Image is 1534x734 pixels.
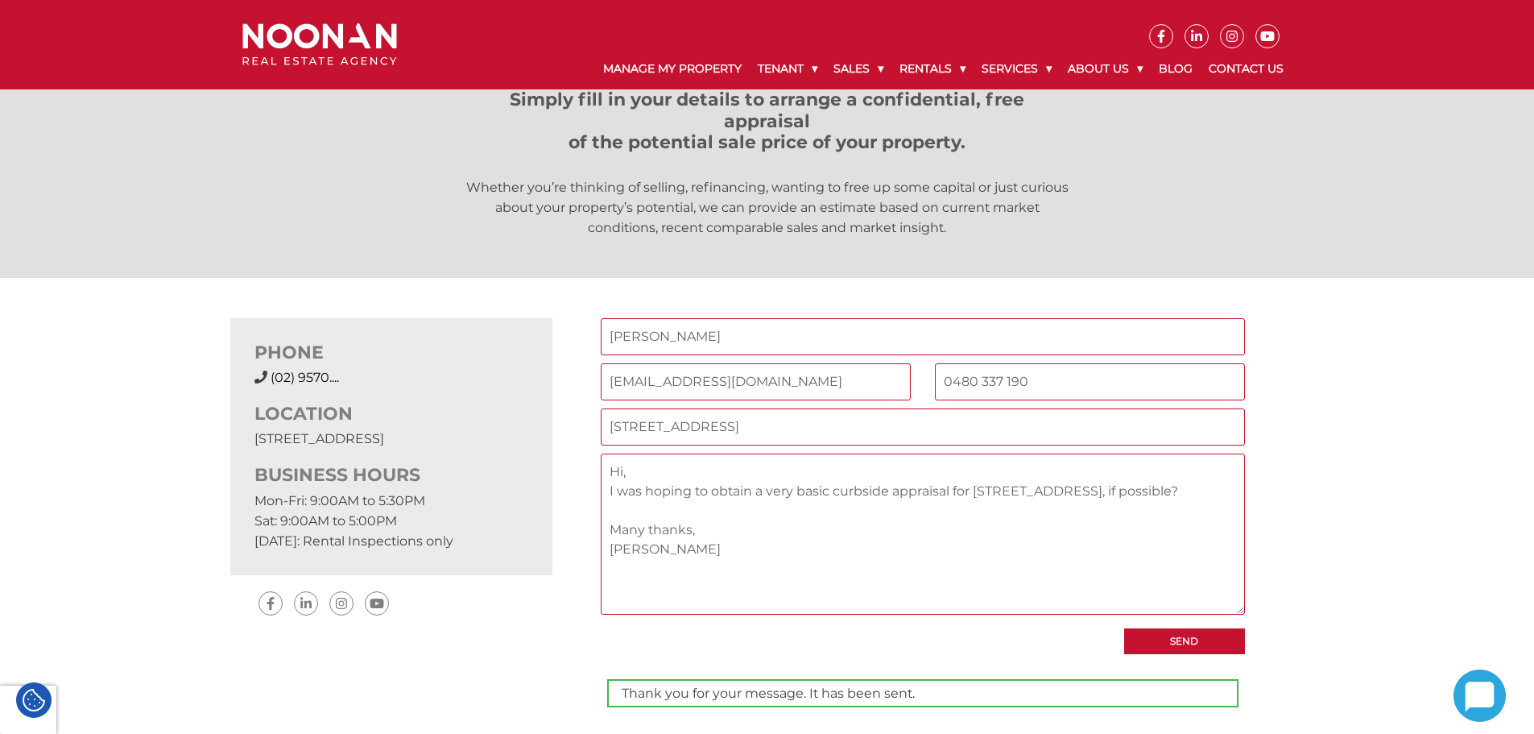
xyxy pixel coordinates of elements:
form: Contact form [601,318,1245,707]
a: About Us [1060,48,1151,89]
input: Phone Number [935,363,1245,400]
span: (02) 9570.... [271,370,339,385]
a: Blog [1151,48,1201,89]
a: Services [974,48,1060,89]
h3: BUSINESS HOURS [254,465,528,486]
input: Email Address [601,363,911,400]
p: [DATE]: Rental Inspections only [254,531,528,551]
input: Address [601,408,1245,446]
a: Rentals [891,48,974,89]
h3: Simply fill in your details to arrange a confidential, free appraisal of the potential sale price... [465,89,1069,153]
div: Cookie Settings [16,682,52,718]
p: Sat: 9:00AM to 5:00PM [254,511,528,531]
a: Sales [825,48,891,89]
h3: LOCATION [254,404,528,425]
a: Contact Us [1201,48,1292,89]
p: Whether you’re thinking of selling, refinancing, wanting to free up some capital or just curious ... [465,177,1069,238]
p: Mon-Fri: 9:00AM to 5:30PM [254,491,528,511]
input: Name [601,318,1245,355]
a: Manage My Property [595,48,750,89]
a: Click to reveal phone number [271,370,339,385]
div: Thank you for your message. It has been sent. [607,679,1238,707]
a: Tenant [750,48,825,89]
input: Send [1124,628,1245,654]
p: [STREET_ADDRESS] [254,429,528,449]
img: Noonan Real Estate Agency [242,23,397,66]
h3: PHONE [254,342,528,363]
